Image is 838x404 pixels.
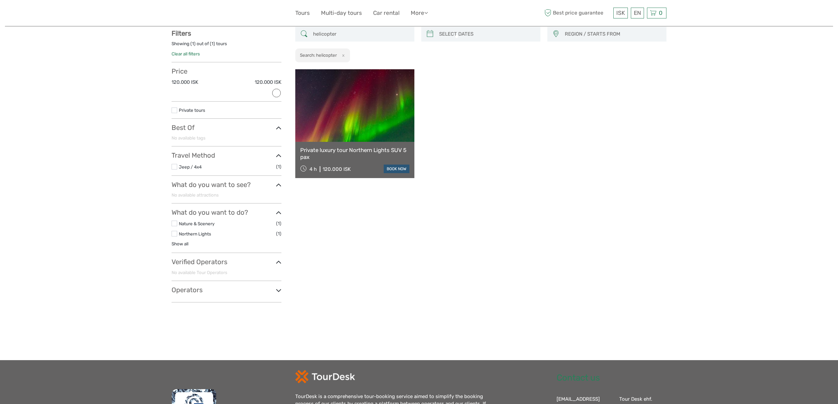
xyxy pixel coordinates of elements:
[384,165,409,173] a: book now
[172,41,281,51] div: Showing ( ) out of ( ) tours
[211,41,213,47] label: 1
[310,28,411,40] input: SEARCH
[172,192,219,198] span: No available attractions
[172,135,206,140] span: No available tags
[295,8,310,18] a: Tours
[172,51,200,56] a: Clear all filters
[9,12,75,17] p: We're away right now. Please check back later!
[179,164,202,170] a: Jeep / 4x4
[338,52,347,59] button: x
[172,124,281,132] h3: Best Of
[436,28,537,40] input: SELECT DATES
[321,8,362,18] a: Multi-day tours
[172,5,211,21] img: 579-c3ad521b-b2e6-4e2f-ac42-c21f71cf5781_logo_small.jpg
[373,8,400,18] a: Car rental
[411,8,428,18] a: More
[76,10,84,18] button: Open LiveChat chat widget
[543,8,612,18] span: Best price guarantee
[658,10,663,16] span: 0
[309,166,317,172] span: 4 h
[631,8,644,18] div: EN
[172,181,281,189] h3: What do you want to see?
[179,231,211,236] a: Northern Lights
[172,208,281,216] h3: What do you want to do?
[172,258,281,266] h3: Verified Operators
[179,108,205,113] a: Private tours
[172,151,281,159] h3: Travel Method
[179,221,214,226] a: Nature & Scenery
[172,29,191,37] strong: Filters
[295,370,355,383] img: td-logo-white.png
[276,230,281,237] span: (1)
[172,241,188,246] a: Show all
[172,286,281,294] h3: Operators
[616,10,625,16] span: ISK
[192,41,194,47] label: 1
[276,163,281,171] span: (1)
[557,373,666,383] h2: Contact us
[562,29,663,40] button: REGION / STARTS FROM
[276,220,281,227] span: (1)
[172,270,227,275] span: No available Tour Operators
[255,79,281,86] label: 120.000 ISK
[323,166,351,172] div: 120.000 ISK
[172,79,198,86] label: 120.000 ISK
[300,52,337,58] h2: Search: helicopter
[300,147,409,160] a: Private luxury tour Northern Lights SUV 5 pax
[172,67,281,75] h3: Price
